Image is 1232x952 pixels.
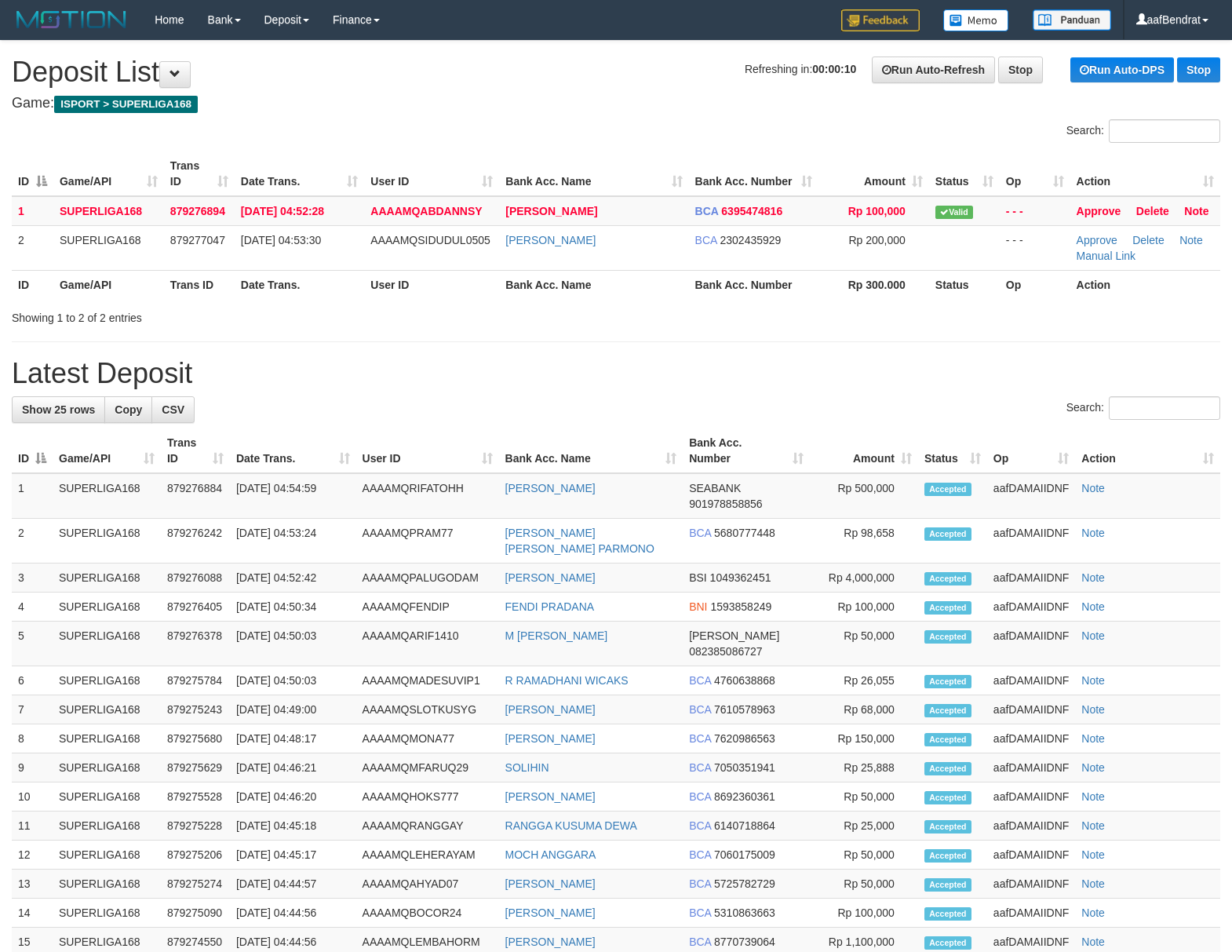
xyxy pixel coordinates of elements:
span: Accepted [924,527,971,541]
td: aafDAMAIIDNF [987,724,1075,753]
th: Amount: activate to sort column ascending [810,429,918,473]
td: 879276405 [161,593,230,622]
td: AAAAMQBOCOR24 [356,899,499,928]
span: Copy 7620986563 to clipboard [714,732,775,745]
span: Copy 4760638868 to clipboard [714,674,775,687]
td: 9 [12,753,53,782]
td: SUPERLIGA168 [53,593,161,622]
a: Note [1081,629,1105,642]
td: SUPERLIGA168 [53,753,161,782]
td: 10 [12,782,53,812]
th: Rp 300.000 [818,270,929,299]
a: M [PERSON_NAME] [505,629,608,642]
td: Rp 150,000 [810,724,918,753]
th: Status [929,270,1000,299]
td: [DATE] 04:50:34 [230,593,356,622]
td: SUPERLIGA168 [53,899,161,928]
span: BCA [689,819,711,832]
td: aafDAMAIIDNF [987,812,1075,841]
th: Bank Acc. Name [499,270,688,299]
td: AAAAMQMADESUVIP1 [356,666,499,695]
td: AAAAMQPRAM77 [356,519,499,564]
td: 4 [12,593,53,622]
th: Op [1000,270,1070,299]
td: AAAAMQHOKS777 [356,782,499,812]
td: aafDAMAIIDNF [987,753,1075,782]
th: Bank Acc. Name: activate to sort column ascending [499,151,688,196]
a: Note [1081,571,1105,584]
td: 879275090 [161,899,230,928]
a: Note [1081,703,1105,716]
span: Valid transaction [935,206,973,219]
td: 879275784 [161,666,230,695]
span: BCA [689,761,711,774]
td: [DATE] 04:46:20 [230,782,356,812]
td: 879276378 [161,622,230,666]
a: Show 25 rows [12,396,105,423]
span: BCA [689,674,711,687]
td: SUPERLIGA168 [53,782,161,812]
th: User ID [364,270,499,299]
a: Manual Link [1077,250,1136,262]
span: Refreshing in: [745,63,856,75]
span: Copy 082385086727 to clipboard [689,645,762,658]
td: 6 [12,666,53,695]
th: Action: activate to sort column ascending [1070,151,1220,196]
a: Note [1081,761,1105,774]
td: SUPERLIGA168 [53,196,164,226]
a: [PERSON_NAME] [505,571,596,584]
a: Note [1081,877,1105,890]
a: Delete [1136,205,1169,217]
span: Accepted [924,704,971,717]
td: 11 [12,812,53,841]
td: 13 [12,870,53,899]
a: SOLIHIN [505,761,549,774]
th: Game/API [53,270,164,299]
th: Bank Acc. Number: activate to sort column ascending [689,151,819,196]
td: SUPERLIGA168 [53,841,161,870]
td: SUPERLIGA168 [53,870,161,899]
a: FENDI PRADANA [505,600,595,613]
th: Op: activate to sort column ascending [1000,151,1070,196]
span: Copy 8692360361 to clipboard [714,790,775,803]
span: Copy 1593858249 to clipboard [710,600,771,613]
a: Note [1081,848,1105,861]
span: Copy 2302435929 to clipboard [720,234,782,246]
a: Note [1081,936,1105,948]
span: Copy 5680777448 to clipboard [714,527,775,539]
th: Amount: activate to sort column ascending [818,151,929,196]
td: Rp 25,888 [810,753,918,782]
td: [DATE] 04:50:03 [230,666,356,695]
td: aafDAMAIIDNF [987,666,1075,695]
td: Rp 100,000 [810,593,918,622]
th: Bank Acc. Number: activate to sort column ascending [683,429,810,473]
span: Copy 6395474816 to clipboard [721,205,782,217]
input: Search: [1109,119,1220,143]
span: CSV [162,403,184,416]
span: BCA [695,205,719,217]
a: Approve [1077,234,1117,246]
td: SUPERLIGA168 [53,622,161,666]
span: Copy [115,403,142,416]
td: [DATE] 04:45:18 [230,812,356,841]
a: Note [1184,205,1208,217]
span: Rp 100,000 [848,205,906,217]
td: SUPERLIGA168 [53,724,161,753]
span: BCA [689,790,711,803]
th: ID: activate to sort column descending [12,429,53,473]
span: Copy 5310863663 to clipboard [714,906,775,919]
th: Date Trans.: activate to sort column ascending [235,151,364,196]
span: [DATE] 04:53:30 [241,234,321,246]
span: AAAAMQSIDUDUL0505 [370,234,490,246]
span: BCA [689,906,711,919]
th: Action: activate to sort column ascending [1075,429,1220,473]
th: Trans ID: activate to sort column ascending [164,151,235,196]
span: Accepted [924,762,971,775]
td: 879275228 [161,812,230,841]
span: ISPORT > SUPERLIGA168 [54,96,198,113]
td: Rp 98,658 [810,519,918,564]
a: [PERSON_NAME] [505,234,596,246]
h4: Game: [12,96,1220,111]
td: SUPERLIGA168 [53,519,161,564]
td: Rp 50,000 [810,841,918,870]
